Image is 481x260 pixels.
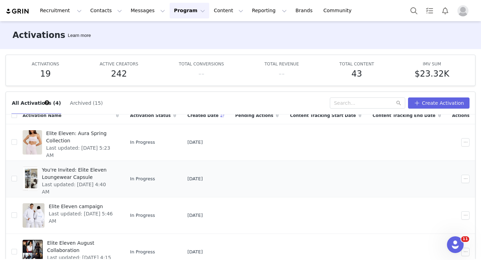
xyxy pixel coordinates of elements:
[130,112,171,119] span: Activation Status
[198,68,204,80] h5: --
[23,112,62,119] span: Activation Name
[187,112,219,119] span: Created Date
[373,112,435,119] span: Content Tracking End Date
[351,68,362,80] h5: 43
[130,212,155,219] span: In Progress
[42,166,115,181] span: You're Invited: Elite Eleven Loungewear Capsule
[187,212,203,219] span: [DATE]
[130,139,155,146] span: In Progress
[290,112,356,119] span: Content Tracking Start Date
[187,175,203,182] span: [DATE]
[127,3,169,18] button: Messages
[130,175,155,182] span: In Progress
[248,3,291,18] button: Reporting
[210,3,247,18] button: Content
[23,202,119,229] a: Elite Eleven campaignLast updated: [DATE] 5:46 AM
[86,3,126,18] button: Contacts
[422,3,437,18] a: Tasks
[319,3,359,18] a: Community
[415,68,449,80] h5: $23.32K
[291,3,319,18] a: Brands
[396,101,401,105] i: icon: search
[47,239,115,254] span: Elite Eleven August Collaboration
[453,5,475,16] button: Profile
[46,130,115,144] span: Elite Eleven: Aura Spring Collection
[170,3,209,18] button: Program
[187,249,203,255] span: [DATE]
[49,203,115,210] span: Elite Eleven campaign
[279,68,285,80] h5: --
[340,62,374,66] span: TOTAL CONTENT
[6,8,30,15] img: grin logo
[406,3,422,18] button: Search
[11,97,61,109] button: All Activations (4)
[66,32,92,39] div: Tooltip anchor
[100,62,138,66] span: ACTIVE CREATORS
[42,181,115,196] span: Last updated: [DATE] 4:40 AM
[46,144,115,159] span: Last updated: [DATE] 5:23 AM
[330,97,405,109] input: Search...
[235,112,274,119] span: Pending Actions
[461,236,469,242] span: 11
[447,108,475,123] div: Actions
[111,68,127,80] h5: 242
[32,62,59,66] span: ACTIVATIONS
[423,62,441,66] span: IMV SUM
[438,3,453,18] button: Notifications
[23,165,119,193] a: You're Invited: Elite Eleven Loungewear CapsuleLast updated: [DATE] 4:40 AM
[447,236,464,253] iframe: Intercom live chat
[408,97,470,109] button: Create Activation
[457,5,468,16] img: placeholder-profile.jpg
[130,249,155,255] span: In Progress
[40,68,51,80] h5: 19
[264,62,299,66] span: TOTAL REVENUE
[44,100,50,106] div: Tooltip anchor
[13,29,65,41] h3: Activations
[179,62,224,66] span: TOTAL CONVERSIONS
[49,210,115,225] span: Last updated: [DATE] 5:46 AM
[187,139,203,146] span: [DATE]
[70,97,103,109] button: Archived (15)
[23,128,119,156] a: Elite Eleven: Aura Spring CollectionLast updated: [DATE] 5:23 AM
[36,3,86,18] button: Recruitment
